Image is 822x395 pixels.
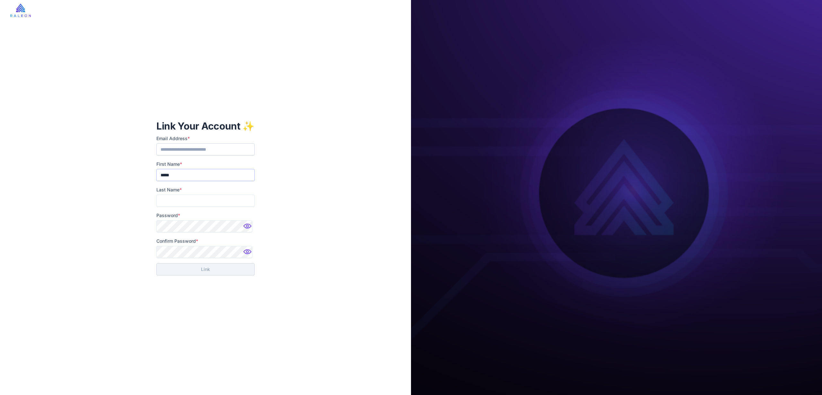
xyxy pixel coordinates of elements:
[156,263,255,275] button: Link
[156,186,255,193] label: Last Name
[156,135,255,142] label: Email Address
[156,238,255,245] label: Confirm Password
[242,222,255,234] img: Password hidden
[242,247,255,260] img: Password hidden
[156,161,255,168] label: First Name
[10,4,31,17] img: raleon-logo-whitebg.9aac0268.jpg
[156,212,255,219] label: Password
[156,120,255,132] h1: Link Your Account ✨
